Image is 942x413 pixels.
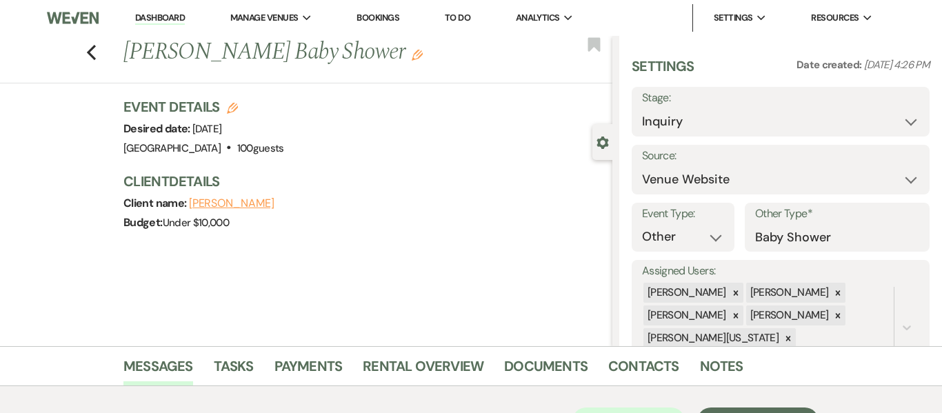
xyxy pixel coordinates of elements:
[746,283,831,303] div: [PERSON_NAME]
[643,305,728,325] div: [PERSON_NAME]
[632,57,694,87] h3: Settings
[363,355,483,385] a: Rental Overview
[123,196,189,210] span: Client name:
[47,3,99,32] img: Weven Logo
[700,355,743,385] a: Notes
[746,305,831,325] div: [PERSON_NAME]
[643,283,728,303] div: [PERSON_NAME]
[643,328,781,348] div: [PERSON_NAME][US_STATE]
[123,215,163,230] span: Budget:
[214,355,254,385] a: Tasks
[597,135,609,148] button: Close lead details
[796,58,864,72] span: Date created:
[642,88,919,108] label: Stage:
[237,141,284,155] span: 100 guests
[163,216,230,230] span: Under $10,000
[357,12,399,23] a: Bookings
[192,122,221,136] span: [DATE]
[189,198,274,209] button: [PERSON_NAME]
[445,12,470,23] a: To Do
[123,141,221,155] span: [GEOGRAPHIC_DATA]
[608,355,679,385] a: Contacts
[230,11,299,25] span: Manage Venues
[811,11,859,25] span: Resources
[123,97,284,117] h3: Event Details
[123,121,192,136] span: Desired date:
[755,204,919,224] label: Other Type*
[642,146,919,166] label: Source:
[274,355,343,385] a: Payments
[714,11,753,25] span: Settings
[135,12,185,25] a: Dashboard
[123,36,509,69] h1: [PERSON_NAME] Baby Shower
[864,58,930,72] span: [DATE] 4:26 PM
[123,355,193,385] a: Messages
[642,261,919,281] label: Assigned Users:
[642,204,724,224] label: Event Type:
[504,355,588,385] a: Documents
[123,172,599,191] h3: Client Details
[412,48,423,61] button: Edit
[516,11,560,25] span: Analytics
